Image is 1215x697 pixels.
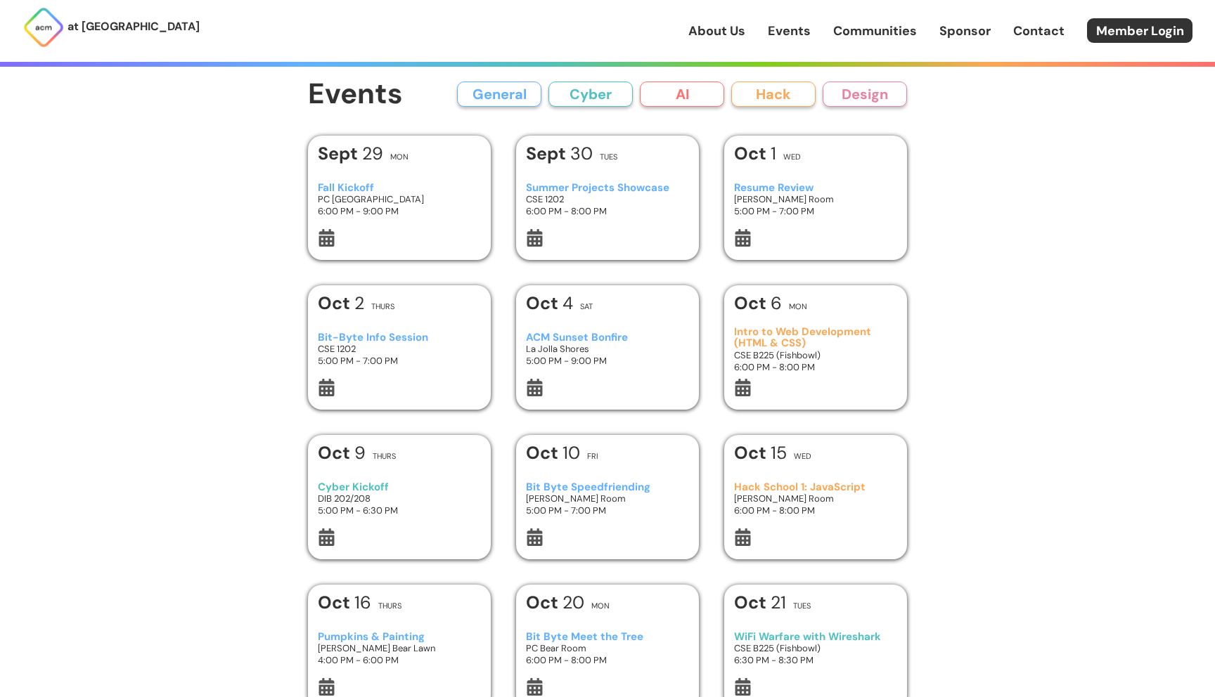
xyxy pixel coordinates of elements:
h3: CSE 1202 [526,193,690,205]
h3: CSE B225 (Fishbowl) [734,349,898,361]
h1: 1 [734,145,776,162]
h2: Thurs [373,452,396,460]
button: AI [640,82,724,107]
h3: 6:00 PM - 8:00 PM [734,504,898,516]
b: Oct [734,142,771,165]
h3: Fall Kickoff [318,182,482,194]
h3: Resume Review [734,182,898,194]
a: at [GEOGRAPHIC_DATA] [22,6,200,48]
h3: [PERSON_NAME] Room [734,493,898,504]
h2: Mon [789,303,807,311]
h3: 5:00 PM - 9:00 PM [526,355,690,367]
h2: Sat [580,303,593,311]
h3: CSE 1202 [318,343,482,355]
h3: 5:00 PM - 7:00 PM [734,205,898,217]
h3: 5:00 PM - 7:00 PM [526,504,690,516]
b: Sept [318,142,362,165]
b: Oct [734,441,771,464]
h3: Bit-Byte Info Session [318,332,482,344]
h3: 6:00 PM - 8:00 PM [526,654,690,666]
h3: WiFi Warfare with Wireshark [734,631,898,643]
b: Oct [734,292,771,315]
h1: 16 [318,594,371,611]
button: Hack [731,82,816,107]
h1: 29 [318,145,383,162]
h3: Pumpkins & Painting [318,631,482,643]
a: Communities [833,22,917,40]
h2: Wed [783,153,801,161]
h1: Events [308,79,403,110]
h3: CSE B225 (Fishbowl) [734,642,898,654]
b: Oct [318,441,354,464]
a: About Us [688,22,745,40]
h3: Bit Byte Speedfriending [526,481,690,493]
p: at [GEOGRAPHIC_DATA] [67,18,200,36]
h3: 6:30 PM - 8:30 PM [734,654,898,666]
h3: 5:00 PM - 6:30 PM [318,504,482,516]
a: Events [768,22,811,40]
h3: 6:00 PM - 8:00 PM [734,361,898,373]
h1: 2 [318,294,364,312]
h3: PC Bear Room [526,642,690,654]
h2: Mon [390,153,409,161]
h3: 5:00 PM - 7:00 PM [318,355,482,367]
b: Oct [734,591,771,614]
button: Design [823,82,907,107]
h1: 20 [526,594,584,611]
h3: [PERSON_NAME] Room [734,193,898,205]
h1: 6 [734,294,782,312]
b: Oct [526,591,562,614]
h2: Fri [587,452,598,460]
a: Member Login [1087,18,1192,43]
h2: Wed [794,452,811,460]
h3: La Jolla Shores [526,343,690,355]
b: Sept [526,142,570,165]
a: Sponsor [939,22,991,40]
h3: Hack School 1: JavaScript [734,481,898,493]
h3: [PERSON_NAME] Bear Lawn [318,642,482,654]
h2: Thurs [378,602,401,610]
h3: Summer Projects Showcase [526,182,690,194]
a: Contact [1013,22,1065,40]
h1: 30 [526,145,593,162]
h1: 21 [734,594,786,611]
b: Oct [318,591,354,614]
h1: 15 [734,444,787,462]
h3: 4:00 PM - 6:00 PM [318,654,482,666]
button: General [457,82,541,107]
h3: Bit Byte Meet the Tree [526,631,690,643]
h2: Mon [591,602,610,610]
h2: Thurs [371,303,394,311]
h3: DIB 202/208 [318,493,482,504]
h1: 9 [318,444,366,462]
b: Oct [526,292,562,315]
h1: 4 [526,294,573,312]
h1: 10 [526,444,580,462]
h3: PC [GEOGRAPHIC_DATA] [318,193,482,205]
b: Oct [318,292,354,315]
h3: [PERSON_NAME] Room [526,493,690,504]
b: Oct [526,441,562,464]
h3: ACM Sunset Bonfire [526,332,690,344]
h2: Tues [600,153,617,161]
h3: Intro to Web Development (HTML & CSS) [734,326,898,349]
h3: 6:00 PM - 8:00 PM [526,205,690,217]
h3: Cyber Kickoff [318,481,482,493]
h3: 6:00 PM - 9:00 PM [318,205,482,217]
button: Cyber [548,82,633,107]
img: ACM Logo [22,6,65,48]
h2: Tues [793,602,811,610]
